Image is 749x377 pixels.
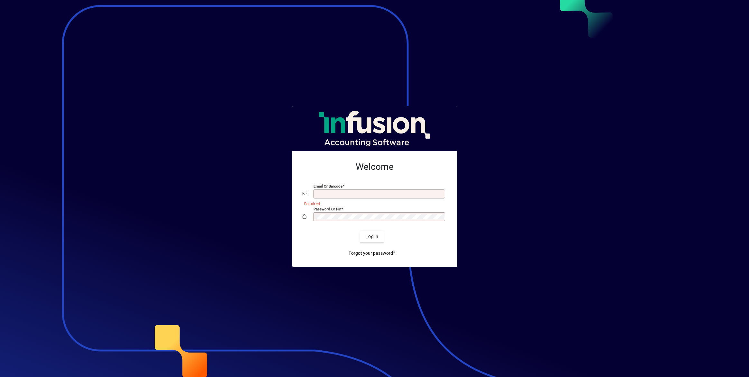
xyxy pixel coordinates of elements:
[314,207,341,211] mat-label: Password or Pin
[365,233,379,240] span: Login
[346,248,398,259] a: Forgot your password?
[314,184,342,188] mat-label: Email or Barcode
[360,231,384,243] button: Login
[303,161,447,172] h2: Welcome
[304,200,442,207] mat-error: Required
[349,250,395,257] span: Forgot your password?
